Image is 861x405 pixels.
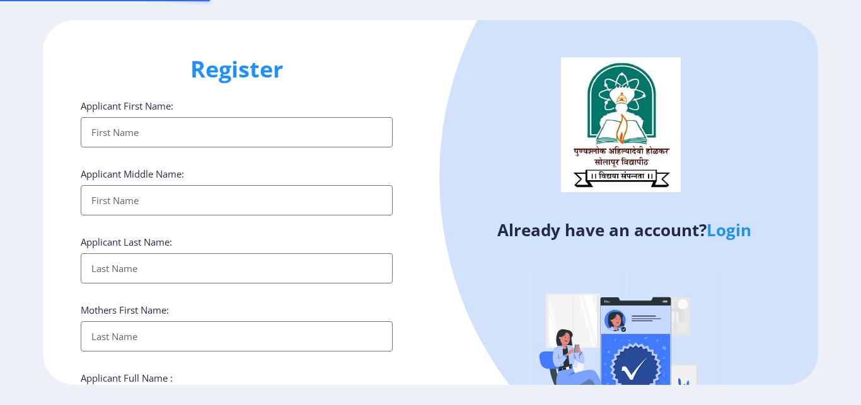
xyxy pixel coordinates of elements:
[561,57,681,192] img: logo
[81,236,172,248] label: Applicant Last Name:
[81,321,393,351] input: Last Name
[81,100,173,112] label: Applicant First Name:
[81,54,393,84] h1: Register
[440,220,809,240] h4: Already have an account?
[81,185,393,215] input: First Name
[81,304,169,316] label: Mothers First Name:
[81,168,184,180] label: Applicant Middle Name:
[81,253,393,283] input: Last Name
[81,372,173,397] label: Applicant Full Name : (As on marksheet)
[81,117,393,147] input: First Name
[707,219,751,241] a: Login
